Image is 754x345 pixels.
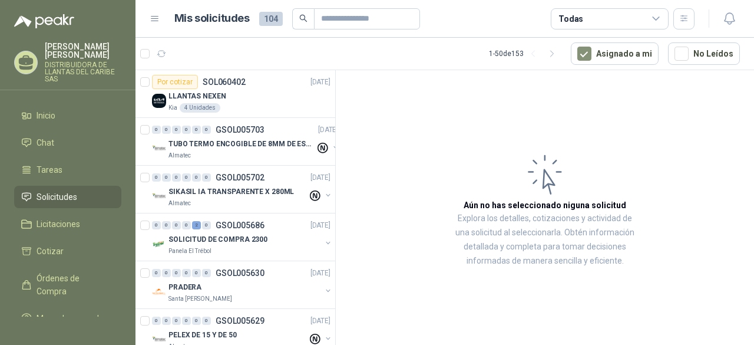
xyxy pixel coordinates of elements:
button: Asignado a mi [571,42,659,65]
img: Company Logo [152,94,166,108]
div: 0 [172,317,181,325]
span: Licitaciones [37,218,80,231]
p: GSOL005630 [216,269,264,277]
div: 0 [202,221,211,229]
p: SIKASIL IA TRANSPARENTE X 280ML [168,186,294,198]
p: Almatec [168,199,191,208]
div: 0 [162,221,171,229]
a: 0 0 0 0 0 0 GSOL005702[DATE] Company LogoSIKASIL IA TRANSPARENTE X 280MLAlmatec [152,170,333,208]
div: 0 [192,173,201,182]
p: SOLICITUD DE COMPRA 2300 [168,234,267,245]
a: Cotizar [14,240,121,262]
img: Company Logo [152,237,166,251]
a: 0 0 0 0 2 0 GSOL005686[DATE] Company LogoSOLICITUD DE COMPRA 2300Panela El Trébol [152,218,333,256]
a: Por cotizarSOL060402[DATE] Company LogoLLANTAS NEXENKia4 Unidades [135,70,335,118]
span: search [299,14,307,22]
div: Todas [558,12,583,25]
span: 104 [259,12,283,26]
div: 0 [202,317,211,325]
p: PRADERA [168,282,201,293]
a: Órdenes de Compra [14,267,121,303]
div: 0 [202,126,211,134]
a: Solicitudes [14,186,121,208]
div: Por cotizar [152,75,198,89]
p: Kia [168,103,177,113]
div: 0 [182,269,191,277]
img: Company Logo [152,189,166,203]
p: [DATE] [318,124,338,136]
img: Company Logo [152,285,166,299]
p: [PERSON_NAME] [PERSON_NAME] [45,42,121,59]
button: No Leídos [668,42,740,65]
div: 0 [182,221,191,229]
a: Manuales y ayuda [14,307,121,330]
p: [DATE] [310,77,330,88]
p: GSOL005686 [216,221,264,229]
div: 0 [182,126,191,134]
p: GSOL005702 [216,173,264,182]
div: 0 [152,126,161,134]
div: 2 [192,221,201,229]
div: 0 [162,269,171,277]
div: 0 [152,269,161,277]
span: Cotizar [37,245,64,258]
span: Tareas [37,163,62,176]
p: Panela El Trébol [168,247,211,256]
img: Company Logo [152,142,166,156]
span: Manuales y ayuda [37,312,104,325]
a: 0 0 0 0 0 0 GSOL005703[DATE] Company LogoTUBO TERMO ENCOGIBLE DE 8MM DE ESPESOR X 5CMSAlmatec [152,123,340,160]
p: GSOL005629 [216,317,264,325]
p: TUBO TERMO ENCOGIBLE DE 8MM DE ESPESOR X 5CMS [168,139,315,150]
p: SOL060402 [203,78,246,86]
div: 0 [192,269,201,277]
p: Almatec [168,151,191,160]
p: Explora los detalles, cotizaciones y actividad de una solicitud al seleccionarla. Obtén informaci... [454,212,636,268]
div: 0 [162,173,171,182]
p: LLANTAS NEXEN [168,91,226,102]
div: 0 [172,173,181,182]
div: 0 [162,126,171,134]
a: Tareas [14,159,121,181]
div: 4 Unidades [180,103,220,113]
p: DISTRIBUIDORA DE LLANTAS DEL CARIBE SAS [45,61,121,83]
p: GSOL005703 [216,126,264,134]
a: Chat [14,132,121,154]
span: Solicitudes [37,190,77,203]
a: Licitaciones [14,213,121,235]
span: Chat [37,136,54,149]
p: [DATE] [310,316,330,327]
h1: Mis solicitudes [174,10,250,27]
p: PELEX DE 15 Y DE 50 [168,330,237,341]
div: 0 [162,317,171,325]
div: 0 [202,269,211,277]
a: 0 0 0 0 0 0 GSOL005630[DATE] Company LogoPRADERASanta [PERSON_NAME] [152,266,333,304]
div: 0 [182,317,191,325]
div: 0 [172,269,181,277]
img: Logo peakr [14,14,74,28]
div: 0 [202,173,211,182]
a: Inicio [14,104,121,127]
p: [DATE] [310,172,330,183]
div: 1 - 50 de 153 [489,44,561,63]
div: 0 [172,126,181,134]
p: [DATE] [310,268,330,279]
div: 0 [182,173,191,182]
div: 0 [192,126,201,134]
p: [DATE] [310,220,330,231]
span: Inicio [37,109,55,122]
span: Órdenes de Compra [37,272,110,298]
div: 0 [192,317,201,325]
p: Santa [PERSON_NAME] [168,294,232,304]
div: 0 [152,173,161,182]
h3: Aún no has seleccionado niguna solicitud [464,199,626,212]
div: 0 [152,317,161,325]
div: 0 [152,221,161,229]
div: 0 [172,221,181,229]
